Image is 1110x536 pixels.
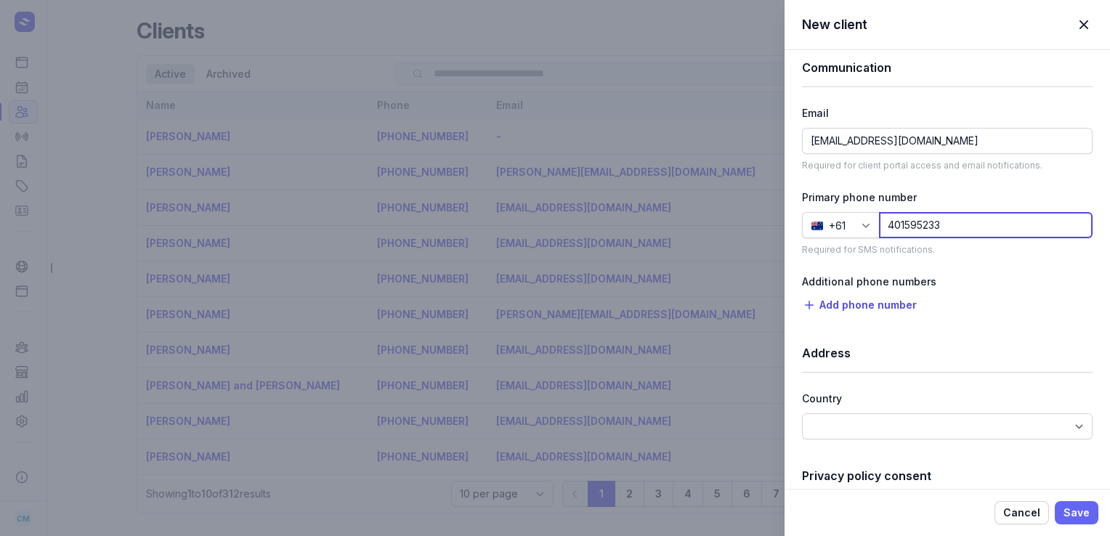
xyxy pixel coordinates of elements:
[802,466,1093,486] h1: Privacy policy consent
[802,244,1093,256] p: Required for SMS notifications.
[802,273,1093,291] div: Additional phone numbers
[802,57,1093,78] h1: Communication
[802,296,917,314] button: Add phone number
[994,501,1049,524] button: Cancel
[802,16,867,33] h2: New client
[829,217,846,235] div: +61
[819,296,917,314] span: Add phone number
[802,343,1093,363] h1: Address
[802,189,1093,206] div: Primary phone number
[802,160,1093,171] p: Required for client portal access and email notifications.
[802,105,1093,122] div: Email
[1003,504,1040,521] span: Cancel
[802,390,842,407] div: Country
[1055,501,1098,524] button: Save
[1064,504,1090,521] span: Save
